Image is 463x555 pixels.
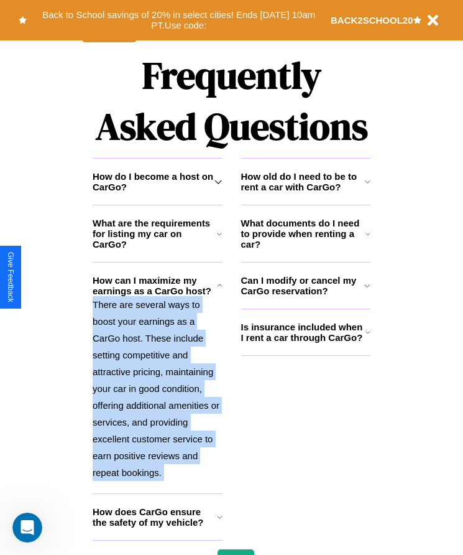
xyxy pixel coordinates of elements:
h3: What documents do I need to provide when renting a car? [241,218,366,250]
h3: How do I become a host on CarGo? [93,171,214,192]
h3: What are the requirements for listing my car on CarGo? [93,218,217,250]
h3: How does CarGo ensure the safety of my vehicle? [93,506,217,528]
h3: Can I modify or cancel my CarGo reservation? [241,275,365,296]
button: Back to School savings of 20% in select cities! Ends [DATE] 10am PT.Use code: [27,6,331,34]
h3: How old do I need to be to rent a car with CarGo? [241,171,365,192]
iframe: Intercom live chat [12,513,42,543]
b: BACK2SCHOOL20 [331,15,413,26]
div: Give Feedback [6,252,15,302]
h3: How can I maximize my earnings as a CarGo host? [93,275,217,296]
h3: Is insurance included when I rent a car through CarGo? [241,322,365,343]
h1: Frequently Asked Questions [93,44,370,158]
p: There are several ways to boost your earnings as a CarGo host. These include setting competitive ... [93,296,222,481]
